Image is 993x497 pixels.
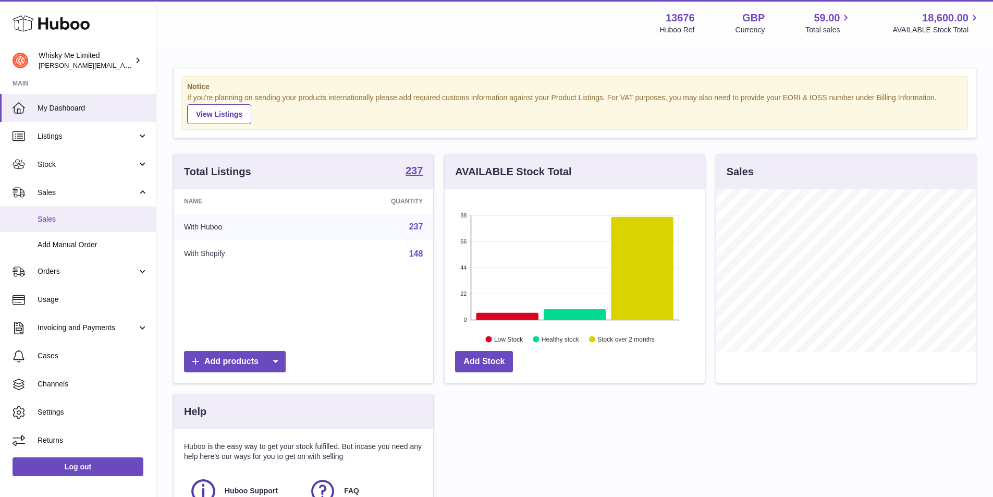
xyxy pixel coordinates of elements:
[38,214,148,224] span: Sales
[174,189,314,213] th: Name
[174,213,314,240] td: With Huboo
[187,82,962,92] strong: Notice
[38,131,137,141] span: Listings
[892,11,980,35] a: 18,600.00 AVAILABLE Stock Total
[174,240,314,268] td: With Shopify
[598,335,655,343] text: Stock over 2 months
[805,11,852,35] a: 59.00 Total sales
[922,11,969,25] span: 18,600.00
[464,317,467,323] text: 0
[38,240,148,250] span: Add Manual Order
[38,323,137,333] span: Invoicing and Payments
[455,165,571,179] h3: AVAILABLE Stock Total
[184,405,206,419] h3: Help
[742,11,765,25] strong: GBP
[184,165,251,179] h3: Total Listings
[13,53,28,68] img: frances@whiskyshop.com
[494,335,523,343] text: Low Stock
[666,11,695,25] strong: 13676
[406,165,423,178] a: 237
[38,379,148,389] span: Channels
[727,165,754,179] h3: Sales
[39,61,209,69] span: [PERSON_NAME][EMAIL_ADDRESS][DOMAIN_NAME]
[38,435,148,445] span: Returns
[38,160,137,169] span: Stock
[660,25,695,35] div: Huboo Ref
[455,351,513,372] a: Add Stock
[38,103,148,113] span: My Dashboard
[38,295,148,305] span: Usage
[406,165,423,176] strong: 237
[225,486,278,496] span: Huboo Support
[38,351,148,361] span: Cases
[38,266,137,276] span: Orders
[184,351,286,372] a: Add products
[38,407,148,417] span: Settings
[892,25,980,35] span: AVAILABLE Stock Total
[344,486,359,496] span: FAQ
[38,188,137,198] span: Sales
[187,104,251,124] a: View Listings
[542,335,580,343] text: Healthy stock
[735,25,765,35] div: Currency
[461,264,467,271] text: 44
[187,93,962,124] div: If you're planning on sending your products internationally please add required customs informati...
[461,238,467,245] text: 66
[461,290,467,297] text: 22
[13,457,143,476] a: Log out
[409,249,423,258] a: 148
[461,212,467,219] text: 88
[39,51,132,70] div: Whisky Me Limited
[314,189,434,213] th: Quantity
[805,25,852,35] span: Total sales
[409,222,423,231] a: 237
[814,11,840,25] span: 59.00
[184,442,423,462] p: Huboo is the easy way to get your stock fulfilled. But incase you need any help here's our ways f...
